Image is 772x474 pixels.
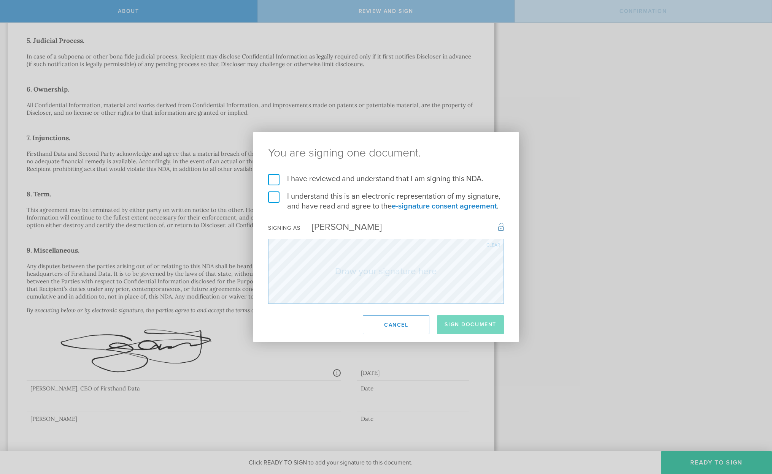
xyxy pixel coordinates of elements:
button: Sign Document [437,315,504,334]
label: I have reviewed and understand that I am signing this NDA. [268,174,504,184]
label: I understand this is an electronic representation of my signature, and have read and agree to the . [268,191,504,211]
a: e-signature consent agreement [392,202,497,211]
div: Signing as [268,225,300,231]
div: [PERSON_NAME] [300,221,382,232]
ng-pluralize: You are signing one document. [268,147,504,159]
button: Cancel [363,315,429,334]
iframe: Chat Widget [734,415,772,451]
